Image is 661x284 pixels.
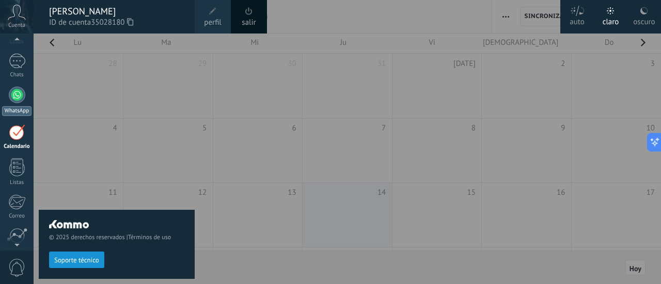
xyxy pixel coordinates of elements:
[242,17,256,28] a: salir
[2,72,32,78] div: Chats
[633,7,655,34] div: oscuro
[128,233,171,241] a: Términos de uso
[49,252,104,268] button: Soporte técnico
[603,7,619,34] div: claro
[49,233,184,241] span: © 2025 derechos reservados |
[2,179,32,186] div: Listas
[49,256,104,263] a: Soporte técnico
[2,106,32,116] div: WhatsApp
[2,143,32,150] div: Calendario
[2,213,32,220] div: Correo
[49,6,184,17] div: [PERSON_NAME]
[91,17,133,28] span: 35028180
[570,7,585,34] div: auto
[8,22,25,29] span: Cuenta
[204,17,221,28] span: perfil
[54,257,99,264] span: Soporte técnico
[49,17,184,28] span: ID de cuenta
